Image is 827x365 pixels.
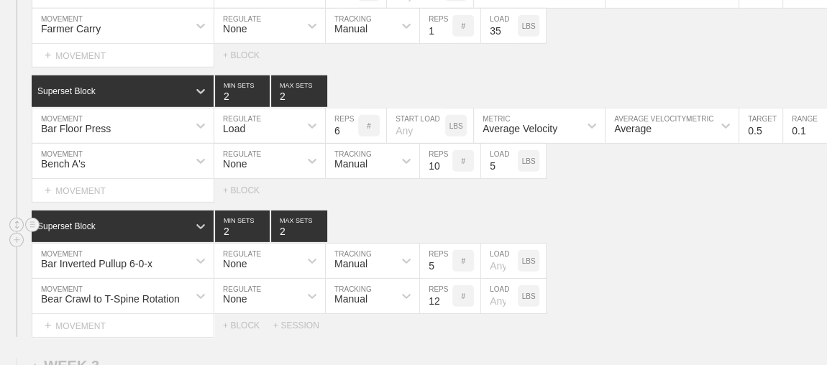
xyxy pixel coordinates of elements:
[223,50,273,60] div: + BLOCK
[37,221,96,231] div: Superset Block
[614,123,652,134] div: Average
[449,122,463,130] p: LBS
[223,185,273,195] div: + BLOCK
[223,258,247,269] div: None
[223,320,273,331] div: + BLOCK
[522,257,536,265] p: LBS
[461,257,465,265] p: #
[32,44,214,68] div: MOVEMENT
[271,75,327,107] input: None
[387,108,445,143] input: Any
[41,258,152,269] div: Bar Inverted Pullup 6-0-x
[37,86,96,96] div: Superset Block
[483,123,557,134] div: Average Velocity
[41,123,111,134] div: Bar Floor Press
[32,179,214,203] div: MOVEMENT
[481,9,518,43] input: Any
[271,211,327,242] input: None
[32,314,214,338] div: MOVEMENT
[522,157,536,165] p: LBS
[273,320,331,331] div: + SESSION
[334,258,367,269] div: Manual
[461,292,465,300] p: #
[41,158,86,170] div: Bench A's
[334,293,367,305] div: Manual
[481,244,518,278] input: Any
[45,319,51,331] span: +
[45,184,51,196] span: +
[41,23,101,34] div: Farmer Carry
[223,293,247,305] div: None
[223,23,247,34] div: None
[367,122,371,130] p: #
[41,293,180,305] div: Bear Crawl to T-Spine Rotation
[522,22,536,30] p: LBS
[755,296,827,365] iframe: Chat Widget
[481,279,518,313] input: Any
[223,158,247,170] div: None
[334,23,367,34] div: Manual
[481,144,518,178] input: Any
[461,22,465,30] p: #
[223,123,245,134] div: Load
[461,157,465,165] p: #
[45,49,51,61] span: +
[334,158,367,170] div: Manual
[522,292,536,300] p: LBS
